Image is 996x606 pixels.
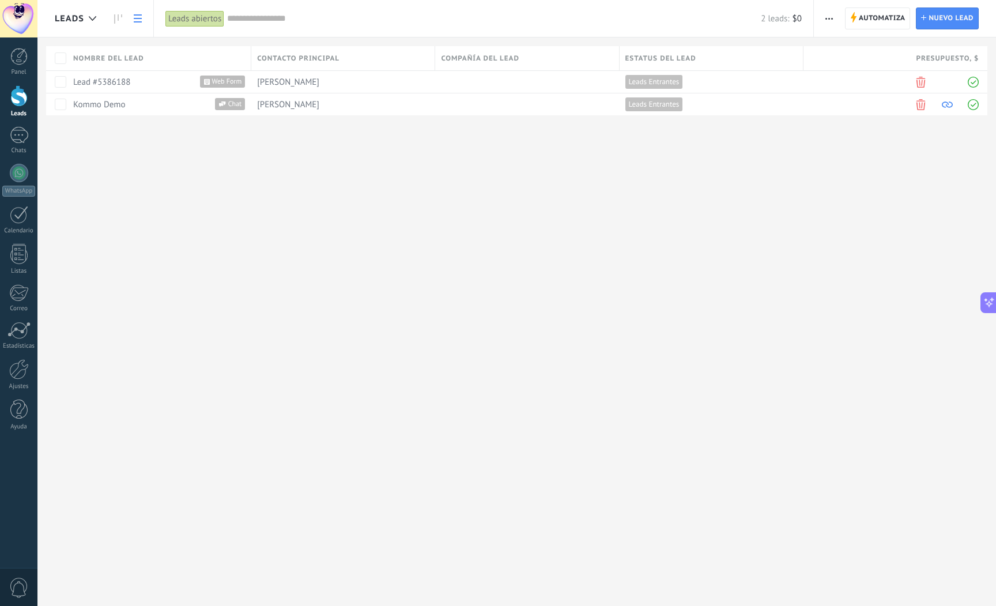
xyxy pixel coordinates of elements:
span: [PERSON_NAME] [257,99,319,110]
div: [object Object] [251,71,429,93]
a: Nuevo lead [916,7,979,29]
div: WhatsApp [2,186,35,197]
span: Web Form [210,76,246,88]
span: Leads [55,13,84,24]
span: Leads Entrantes [629,77,680,87]
span: Compañía del lead [441,53,519,64]
div: Ajustes [2,383,36,390]
span: [PERSON_NAME] [257,77,319,88]
span: Nombre del lead [73,53,144,64]
div: Calendario [2,227,36,235]
div: Listas [2,268,36,275]
span: Presupuesto , $ [916,53,979,64]
div: Leads abiertos [165,10,224,27]
button: Más [821,7,837,29]
span: Chat [226,98,245,110]
div: Estadísticas [2,342,36,350]
div: [object Object] [251,93,429,115]
a: Lead #5386188 [73,77,130,88]
span: Automatiza [859,8,906,29]
span: $0 [793,13,802,24]
a: Kommo Demo [73,99,126,110]
span: Contacto principal [257,53,339,64]
span: 2 leads: [761,13,789,24]
div: Leads [2,110,36,118]
span: Estatus del lead [625,53,696,64]
div: Chats [2,147,36,155]
div: Ayuda [2,423,36,431]
a: Leads [108,7,128,30]
a: Lista [128,7,148,30]
a: Automatiza [845,7,911,29]
div: Panel [2,69,36,76]
span: Leads Entrantes [629,99,680,110]
div: Correo [2,305,36,313]
span: Nuevo lead [929,8,974,29]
